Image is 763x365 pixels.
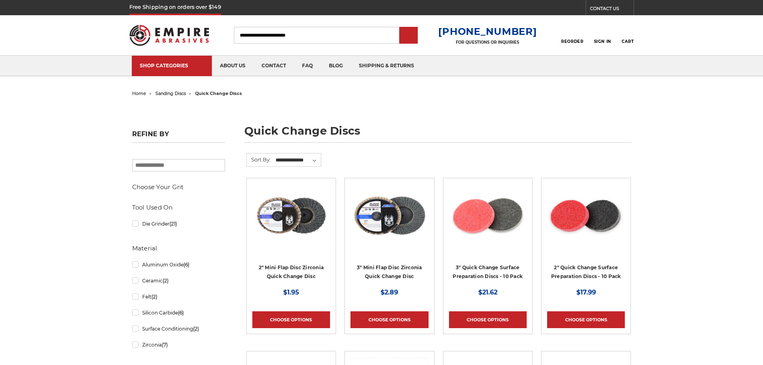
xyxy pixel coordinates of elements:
[132,217,225,231] a: Die Grinder(21)
[252,184,330,248] img: Black Hawk Abrasives 2-inch Zirconia Flap Disc with 60 Grit Zirconia for Smooth Finishing
[478,288,497,296] span: $21.62
[252,184,330,286] a: Black Hawk Abrasives 2-inch Zirconia Flap Disc with 60 Grit Zirconia for Smooth Finishing
[183,262,189,268] span: (6)
[561,39,583,44] span: Reorder
[252,311,330,328] a: Choose Options
[449,184,527,248] img: 3 inch surface preparation discs
[547,184,625,286] a: 2 inch surface preparation discs
[438,26,537,37] a: [PHONE_NUMBER]
[401,28,417,44] input: Submit
[561,26,583,44] a: Reorder
[449,184,527,286] a: 3 inch surface preparation discs
[247,153,271,165] label: Sort By:
[380,288,398,296] span: $2.89
[132,338,225,352] a: Zirconia(7)
[449,311,527,328] a: Choose Options
[244,125,631,143] h1: quick change discs
[547,184,625,248] img: 2 inch surface preparation discs
[283,288,299,296] span: $1.95
[132,306,225,320] a: Silicon Carbide(6)
[350,184,428,286] a: BHA 3" Quick Change 60 Grit Flap Disc for Fine Grinding and Finishing
[274,154,321,166] select: Sort By:
[178,310,184,316] span: (6)
[151,294,157,300] span: (2)
[547,311,625,328] a: Choose Options
[132,130,225,143] h5: Refine by
[193,326,199,332] span: (2)
[350,184,428,248] img: BHA 3" Quick Change 60 Grit Flap Disc for Fine Grinding and Finishing
[132,290,225,304] a: Felt(2)
[132,182,225,192] h5: Choose Your Grit
[162,342,168,348] span: (7)
[212,56,254,76] a: about us
[438,40,537,45] p: FOR QUESTIONS OR INQUIRIES
[132,203,225,212] h5: Tool Used On
[351,56,422,76] a: shipping & returns
[132,244,225,253] h5: Material
[622,39,634,44] span: Cart
[132,258,225,272] a: Aluminum Oxide(6)
[294,56,321,76] a: faq
[254,56,294,76] a: contact
[129,20,209,51] img: Empire Abrasives
[163,278,169,284] span: (2)
[590,4,634,15] a: CONTACT US
[576,288,596,296] span: $17.99
[132,274,225,288] a: Ceramic(2)
[132,322,225,336] a: Surface Conditioning(2)
[622,26,634,44] a: Cart
[140,63,204,69] div: SHOP CATEGORIES
[169,221,177,227] span: (21)
[195,91,242,96] span: quick change discs
[321,56,351,76] a: blog
[155,91,186,96] a: sanding discs
[350,311,428,328] a: Choose Options
[132,91,146,96] a: home
[594,39,611,44] span: Sign In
